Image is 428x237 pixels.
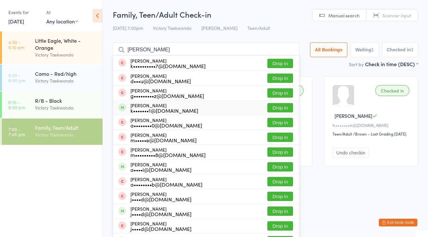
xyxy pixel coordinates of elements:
[267,88,293,98] button: Drop in
[130,78,191,83] div: d•••u@[DOMAIN_NAME]
[130,191,192,202] div: [PERSON_NAME]
[8,127,25,137] time: 7:00 - 7:45 pm
[375,85,409,96] div: Checked in
[130,206,192,216] div: [PERSON_NAME]
[2,31,103,64] a: 4:30 -5:10 pmLittle Eagle, White - OrangeVictory Taekwondo
[130,137,197,143] div: m•••••e@[DOMAIN_NAME]
[379,219,417,226] button: Exit kiosk mode
[411,47,413,52] div: 3
[35,131,97,138] div: Victory Taekwondo
[267,74,293,83] button: Drop in
[46,18,78,25] div: Any location
[113,25,143,31] span: [DATE] 7:00pm
[35,51,97,58] div: Victory Taekwondo
[267,162,293,171] button: Drop in
[130,132,197,143] div: [PERSON_NAME]
[130,58,206,68] div: [PERSON_NAME]
[8,18,24,25] a: [DATE]
[35,104,97,111] div: Victory Taekwondo
[2,119,103,145] a: 7:00 -7:45 pmFamily, Teen/AdultVictory Taekwondo
[8,100,25,110] time: 6:10 - 6:50 pm
[328,12,360,19] span: Manual search
[267,59,293,68] button: Drop in
[201,25,237,31] span: [PERSON_NAME]
[130,167,192,172] div: a••••i@[DOMAIN_NAME]
[267,192,293,201] button: Drop in
[382,12,411,19] span: Scanner input
[130,177,202,187] div: [PERSON_NAME]
[267,103,293,112] button: Drop in
[35,77,97,84] div: Victory Taekwondo
[351,42,379,57] button: Waiting1
[130,182,202,187] div: a••••••••b@[DOMAIN_NAME]
[130,63,206,68] div: k••••••••••7@[DOMAIN_NAME]
[310,42,347,57] button: All Bookings
[365,60,418,67] div: Check in time (DESC)
[130,118,202,128] div: [PERSON_NAME]
[130,221,192,231] div: [PERSON_NAME]
[247,25,270,31] span: Teen/Adult
[130,73,191,83] div: [PERSON_NAME]
[130,88,204,98] div: [PERSON_NAME]
[267,133,293,142] button: Drop in
[130,103,198,113] div: [PERSON_NAME]
[35,70,97,77] div: Camo - Red/high
[130,147,206,157] div: [PERSON_NAME]
[8,7,40,18] div: Events for
[2,65,103,91] a: 5:20 -6:00 pmCamo - Red/highVictory Taekwondo
[113,42,299,57] input: Search
[130,211,192,216] div: j••••d@[DOMAIN_NAME]
[353,131,406,136] span: / Brown – Last Grading [DATE]
[130,108,198,113] div: k•••••••1@[DOMAIN_NAME]
[130,226,192,231] div: j••••d@[DOMAIN_NAME]
[35,97,97,104] div: R/B - Black
[35,37,97,51] div: Little Eagle, White - Orange
[267,206,293,216] button: Drop in
[130,93,204,98] div: g•••••••••z@[DOMAIN_NAME]
[334,112,372,119] span: [PERSON_NAME]
[8,73,25,83] time: 5:20 - 6:00 pm
[333,148,369,158] button: Undo checkin
[333,131,352,136] div: Teen/Adult
[382,42,418,57] button: Checked in3
[267,177,293,186] button: Drop in
[35,124,97,131] div: Family, Teen/Adult
[46,7,78,18] div: At
[130,152,206,157] div: m•••••••••8@[DOMAIN_NAME]
[113,9,418,20] h2: Family, Teen/Adult Check-in
[349,61,364,67] label: Sort by
[267,221,293,231] button: Drop in
[333,122,411,128] div: f••••••••m@[DOMAIN_NAME]
[153,25,192,31] span: Victory Taekwondo
[8,39,24,50] time: 4:30 - 5:10 pm
[267,118,293,127] button: Drop in
[371,47,374,52] div: 1
[130,162,192,172] div: [PERSON_NAME]
[267,147,293,157] button: Drop in
[130,197,192,202] div: j••••d@[DOMAIN_NAME]
[2,92,103,118] a: 6:10 -6:50 pmR/B - BlackVictory Taekwondo
[130,123,202,128] div: a••••••••0@[DOMAIN_NAME]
